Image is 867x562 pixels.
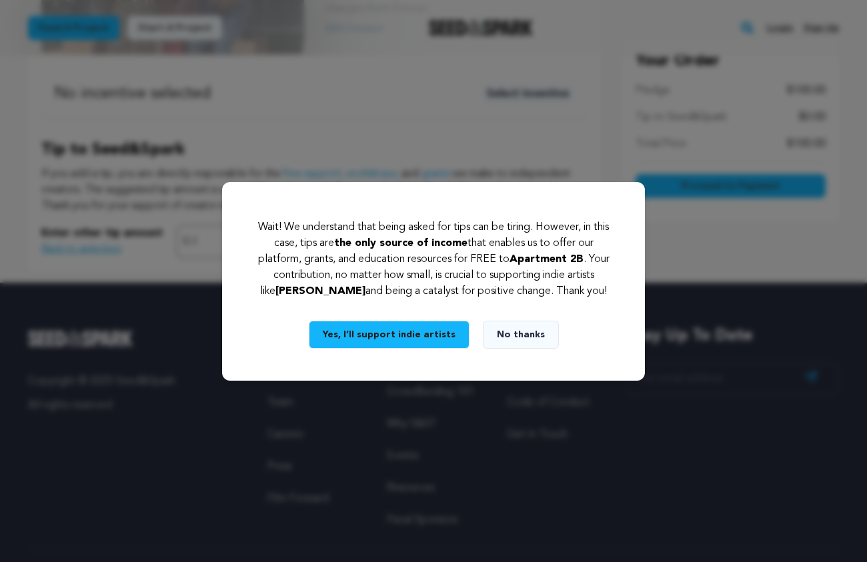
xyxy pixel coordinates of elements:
button: Yes, I’ll support indie artists [309,321,470,349]
span: Apartment 2B [510,254,584,265]
button: No thanks [483,321,559,349]
span: the only source of income [334,238,468,249]
span: [PERSON_NAME] [275,286,365,297]
p: Wait! We understand that being asked for tips can be tiring. However, in this case, tips are that... [254,219,613,299]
